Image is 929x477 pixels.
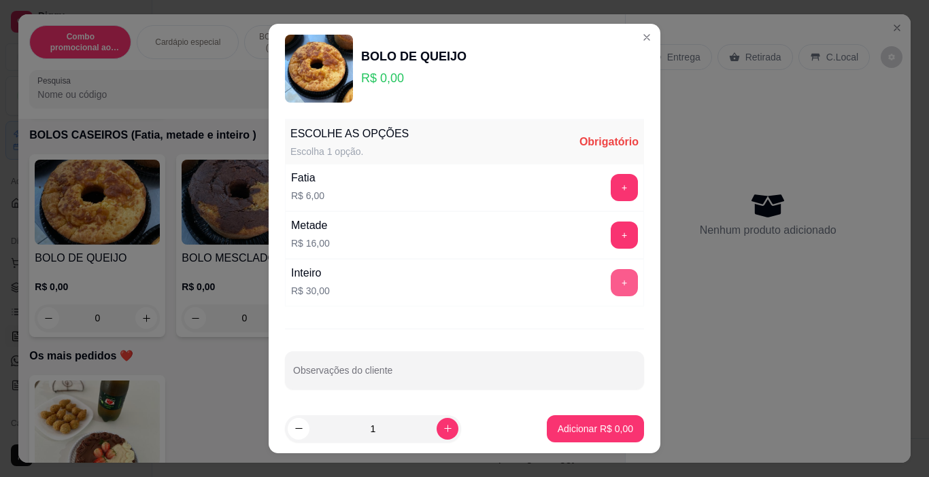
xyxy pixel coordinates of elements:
div: Escolha 1 opção. [290,145,409,158]
button: decrease-product-quantity [288,418,309,440]
div: Inteiro [291,265,330,281]
div: ESCOLHE AS OPÇÕES [290,126,409,142]
button: increase-product-quantity [437,418,458,440]
div: Metade [291,217,330,234]
div: Fatia [291,170,324,186]
button: Adicionar R$ 0,00 [547,415,644,442]
div: Obrigatório [579,134,639,150]
p: R$ 16,00 [291,236,330,250]
button: Close [636,26,658,48]
button: add [611,222,638,249]
p: R$ 30,00 [291,284,330,298]
p: R$ 6,00 [291,189,324,202]
p: Adicionar R$ 0,00 [558,422,633,436]
p: R$ 0,00 [361,69,467,88]
button: add [611,174,638,201]
button: add [611,269,638,296]
input: Observações do cliente [293,369,636,383]
div: BOLO DE QUEIJO [361,47,467,66]
img: product-image [285,35,353,103]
